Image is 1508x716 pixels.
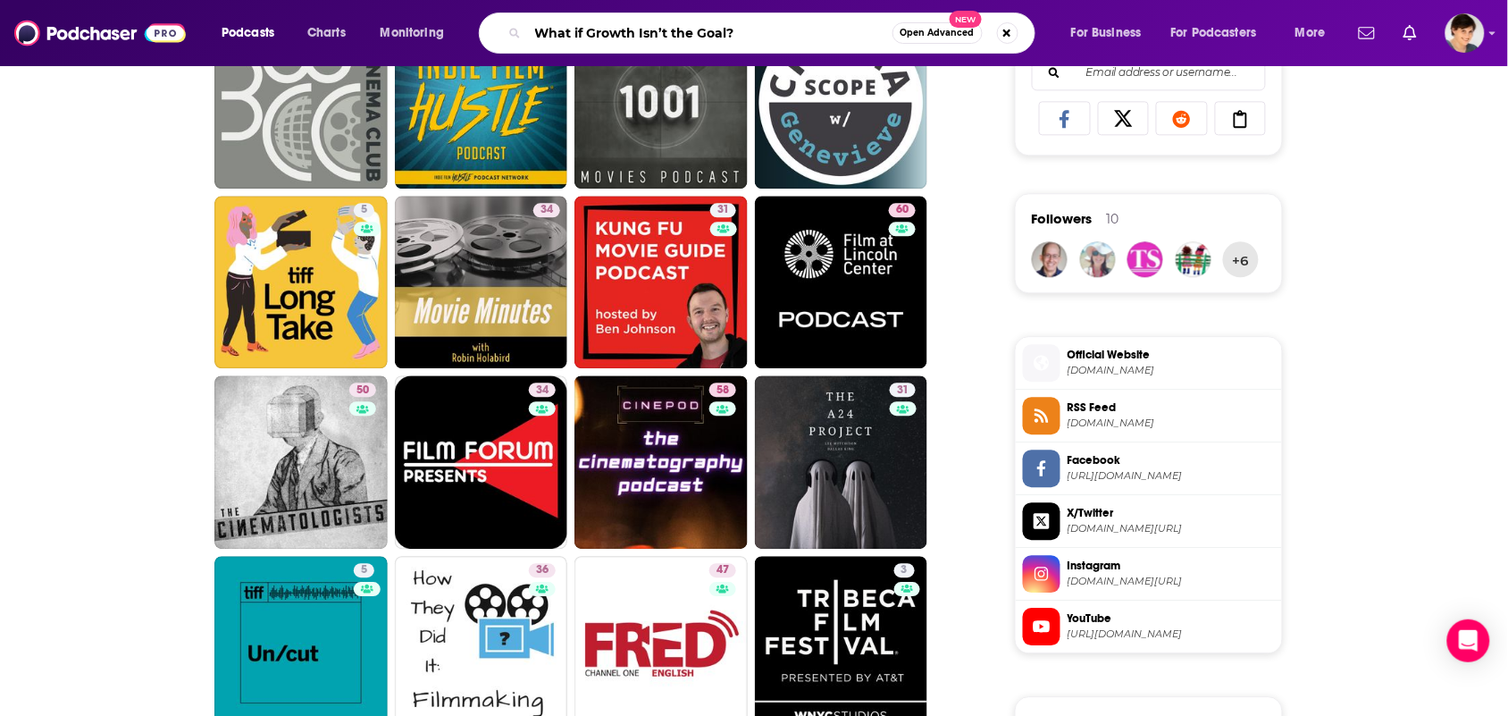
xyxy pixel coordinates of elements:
[890,383,916,397] a: 31
[349,383,376,397] a: 50
[574,15,748,189] a: 39
[307,21,346,46] span: Charts
[1107,211,1119,227] div: 10
[1071,21,1142,46] span: For Business
[496,13,1052,54] div: Search podcasts, credits, & more...
[1445,13,1485,53] button: Show profile menu
[214,196,388,369] a: 5
[1068,400,1275,416] span: RSS Feed
[536,561,549,579] span: 36
[1156,101,1208,135] a: Share on Reddit
[1023,555,1275,593] a: Instagram[DOMAIN_NAME][URL]
[1068,347,1275,363] span: Official Website
[1080,241,1116,277] img: VerbalDiorama
[395,196,568,369] a: 34
[1127,241,1163,277] img: TSMovieClub
[356,382,369,400] span: 50
[1396,18,1424,48] a: Show notifications dropdown
[540,201,553,219] span: 34
[1068,558,1275,574] span: Instagram
[1068,452,1275,468] span: Facebook
[14,16,186,50] img: Podchaser - Follow, Share and Rate Podcasts
[1032,55,1266,90] div: Search followers
[1445,13,1485,53] img: User Profile
[950,11,982,28] span: New
[1295,21,1326,46] span: More
[1352,18,1382,48] a: Show notifications dropdown
[1445,13,1485,53] span: Logged in as bethwouldknow
[1283,19,1348,47] button: open menu
[901,561,908,579] span: 3
[1215,101,1267,135] a: Copy Link
[296,19,356,47] a: Charts
[1223,241,1259,277] button: +6
[1023,502,1275,540] a: X/Twitter[DOMAIN_NAME][URL]
[1098,101,1150,135] a: Share on X/Twitter
[1047,55,1251,89] input: Email address or username...
[889,203,916,217] a: 60
[536,382,549,400] span: 34
[1068,469,1275,483] span: https://www.facebook.com/thefilmmakerspodcast
[574,196,748,369] a: 31
[368,19,467,47] button: open menu
[716,382,729,400] span: 58
[901,29,975,38] span: Open Advanced
[1032,241,1068,277] img: storyandplot
[381,21,444,46] span: Monitoring
[222,21,274,46] span: Podcasts
[709,563,736,577] a: 47
[361,561,367,579] span: 5
[395,375,568,549] a: 34
[1023,608,1275,645] a: YouTube[URL][DOMAIN_NAME]
[1447,619,1490,662] div: Open Intercom Messenger
[529,563,556,577] a: 36
[1068,522,1275,535] span: twitter.com/filmmakerspod
[1023,397,1275,434] a: RSS Feed[DOMAIN_NAME]
[529,383,556,397] a: 34
[709,383,736,397] a: 58
[1023,344,1275,382] a: Official Website[DOMAIN_NAME]
[896,201,909,219] span: 60
[1068,505,1275,521] span: X/Twitter
[897,382,909,400] span: 31
[574,375,748,549] a: 58
[533,203,560,217] a: 34
[892,22,983,44] button: Open AdvancedNew
[1059,19,1164,47] button: open menu
[1068,575,1275,588] span: instagram.com/thefilmmakerspodcast
[1032,210,1093,227] span: Followers
[528,19,892,47] input: Search podcasts, credits, & more...
[894,563,915,577] a: 3
[361,201,367,219] span: 5
[1176,241,1211,277] img: 2GirlsonaBench
[214,375,388,549] a: 50
[354,563,374,577] a: 5
[354,203,374,217] a: 5
[1068,611,1275,627] span: YouTube
[209,19,297,47] button: open menu
[1068,417,1275,430] span: feeds.megaphone.fm
[716,561,729,579] span: 47
[1039,101,1091,135] a: Share on Facebook
[755,196,928,369] a: 60
[1068,364,1275,377] span: thefilmmakerspodcast.com
[1068,628,1275,641] span: https://www.youtube.com/@filmmakerspod
[214,15,388,189] a: 31
[710,203,736,217] a: 31
[1023,450,1275,487] a: Facebook[URL][DOMAIN_NAME]
[1171,21,1257,46] span: For Podcasters
[1160,19,1283,47] button: open menu
[717,201,729,219] span: 31
[755,375,928,549] a: 31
